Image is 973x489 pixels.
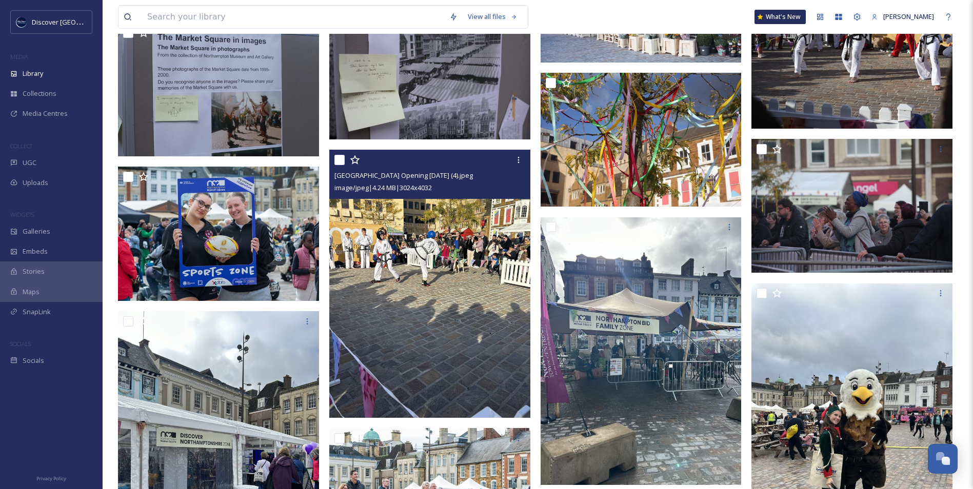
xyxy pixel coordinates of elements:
span: UGC [23,158,36,168]
span: Media Centres [23,109,68,118]
img: Northampton Market Square Opening Oct 2024 (3).jpeg [541,217,742,485]
a: What's New [754,10,806,24]
img: Northampton Market Square Opening Oct 2024 (19).jpg [751,139,952,273]
span: MEDIA [10,53,28,60]
span: COLLECT [10,142,32,150]
span: Socials [23,356,44,365]
a: View all files [463,7,523,27]
span: Discover [GEOGRAPHIC_DATA] [32,17,125,27]
img: Northampton Market Square Opening Oct 2024 (22).jpg [118,23,319,157]
img: Northampton Market Square Opening Oct 2024 (20).jpg [541,73,742,207]
span: WIDGETS [10,211,34,218]
span: Galleries [23,227,50,236]
img: Northampton Market Square Opening Oct 2024 (21).jpg [329,6,530,140]
a: Privacy Policy [36,472,66,484]
button: Open Chat [928,444,958,474]
span: Embeds [23,247,48,256]
img: Northampton Market Square Opening Oct 2024 (4).jpeg [329,150,530,418]
img: Northampton Market Square Opening Oct 2024 (17).jpg [118,167,319,301]
span: Maps [23,287,39,297]
span: Library [23,69,43,78]
span: Uploads [23,178,48,188]
a: [PERSON_NAME] [866,7,939,27]
input: Search your library [142,6,444,28]
span: SnapLink [23,307,51,317]
span: Privacy Policy [36,475,66,482]
span: [PERSON_NAME] [883,12,934,21]
span: Stories [23,267,45,276]
span: [GEOGRAPHIC_DATA] Opening [DATE] (4).jpeg [334,171,473,180]
span: Collections [23,89,56,98]
span: SOCIALS [10,340,31,348]
img: Untitled%20design%20%282%29.png [16,17,27,27]
span: image/jpeg | 4.24 MB | 3024 x 4032 [334,183,432,192]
